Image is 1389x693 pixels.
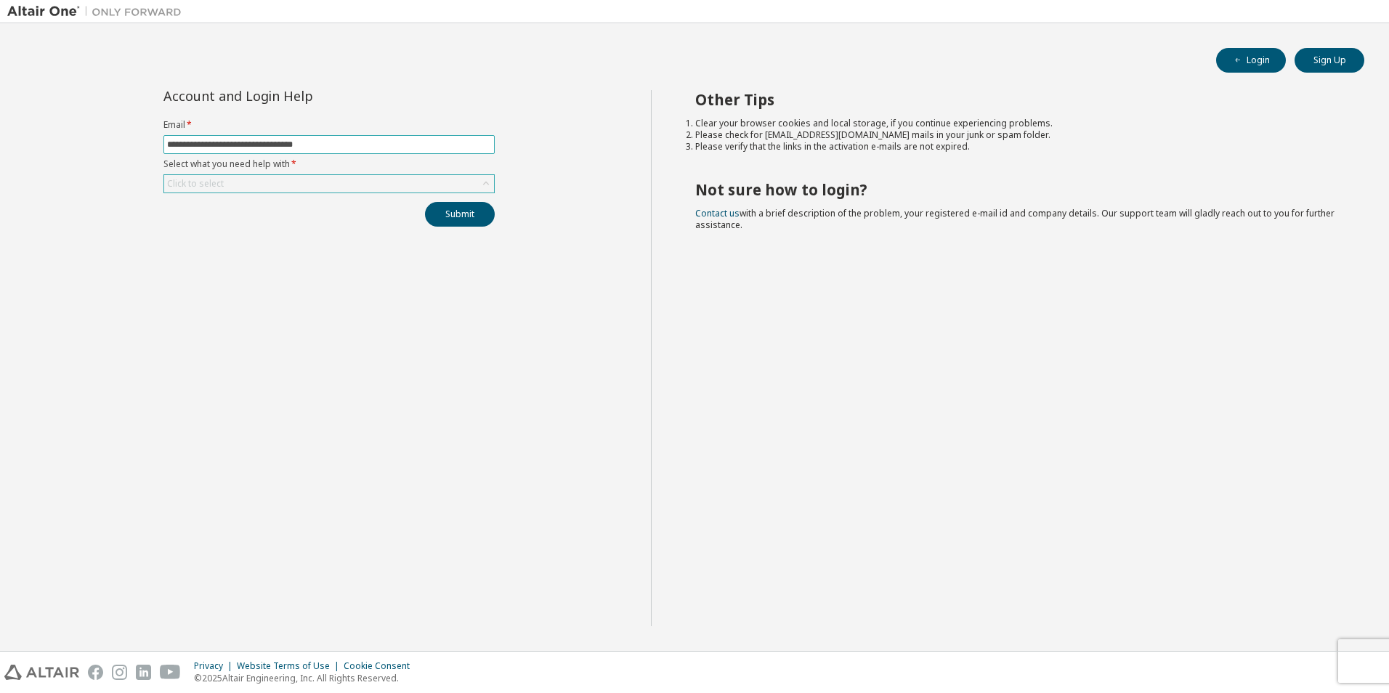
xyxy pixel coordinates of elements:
button: Submit [425,202,495,227]
button: Sign Up [1295,48,1364,73]
label: Select what you need help with [163,158,495,170]
div: Privacy [194,660,237,672]
div: Website Terms of Use [237,660,344,672]
img: instagram.svg [112,665,127,680]
label: Email [163,119,495,131]
li: Clear your browser cookies and local storage, if you continue experiencing problems. [695,118,1339,129]
p: © 2025 Altair Engineering, Inc. All Rights Reserved. [194,672,418,684]
div: Account and Login Help [163,90,429,102]
img: facebook.svg [88,665,103,680]
div: Cookie Consent [344,660,418,672]
h2: Not sure how to login? [695,180,1339,199]
img: altair_logo.svg [4,665,79,680]
li: Please verify that the links in the activation e-mails are not expired. [695,141,1339,153]
img: youtube.svg [160,665,181,680]
img: Altair One [7,4,189,19]
div: Click to select [167,178,224,190]
h2: Other Tips [695,90,1339,109]
a: Contact us [695,207,740,219]
div: Click to select [164,175,494,192]
img: linkedin.svg [136,665,151,680]
li: Please check for [EMAIL_ADDRESS][DOMAIN_NAME] mails in your junk or spam folder. [695,129,1339,141]
span: with a brief description of the problem, your registered e-mail id and company details. Our suppo... [695,207,1335,231]
button: Login [1216,48,1286,73]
